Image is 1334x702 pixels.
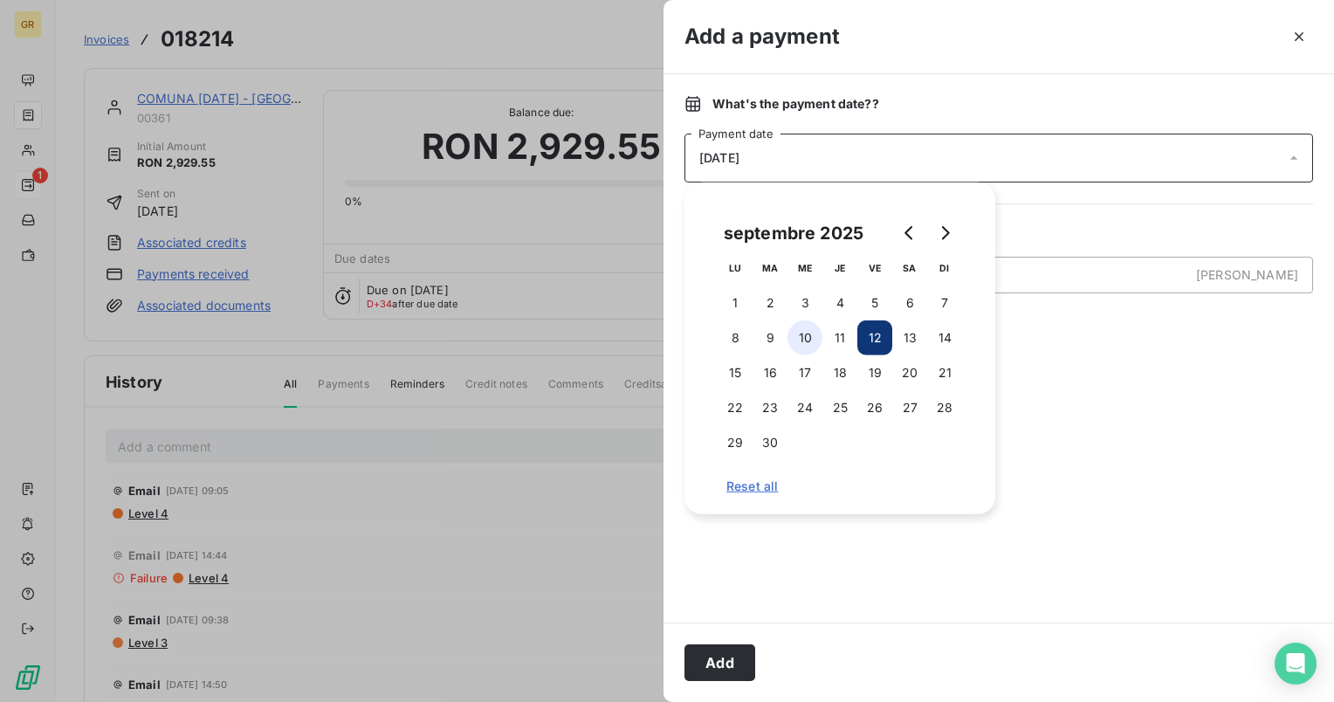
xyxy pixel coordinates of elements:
[857,355,892,390] button: 19
[718,286,753,320] button: 1
[787,251,822,286] th: mercredi
[857,320,892,355] button: 12
[1275,643,1317,685] div: Open Intercom Messenger
[753,425,787,460] button: 30
[857,390,892,425] button: 26
[857,286,892,320] button: 5
[822,286,857,320] button: 4
[684,21,840,52] h3: Add a payment
[822,320,857,355] button: 11
[699,151,739,165] span: [DATE]
[892,355,927,390] button: 20
[787,390,822,425] button: 24
[718,251,753,286] th: lundi
[753,355,787,390] button: 16
[927,251,962,286] th: dimanche
[927,390,962,425] button: 28
[927,355,962,390] button: 21
[892,390,927,425] button: 27
[718,320,753,355] button: 8
[927,216,962,251] button: Go to next month
[753,286,787,320] button: 2
[718,219,870,247] div: septembre 2025
[927,286,962,320] button: 7
[892,251,927,286] th: samedi
[787,286,822,320] button: 3
[822,355,857,390] button: 18
[892,216,927,251] button: Go to previous month
[857,251,892,286] th: vendredi
[718,425,753,460] button: 29
[892,320,927,355] button: 13
[753,251,787,286] th: mardi
[822,390,857,425] button: 25
[718,390,753,425] button: 22
[684,307,1313,325] span: New Balance Due:
[892,286,927,320] button: 6
[718,355,753,390] button: 15
[822,251,857,286] th: jeudi
[684,644,755,681] button: Add
[753,320,787,355] button: 9
[726,479,953,493] span: Reset all
[927,320,962,355] button: 14
[712,95,879,113] span: What's the payment date? ?
[787,320,822,355] button: 10
[787,355,822,390] button: 17
[753,390,787,425] button: 23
